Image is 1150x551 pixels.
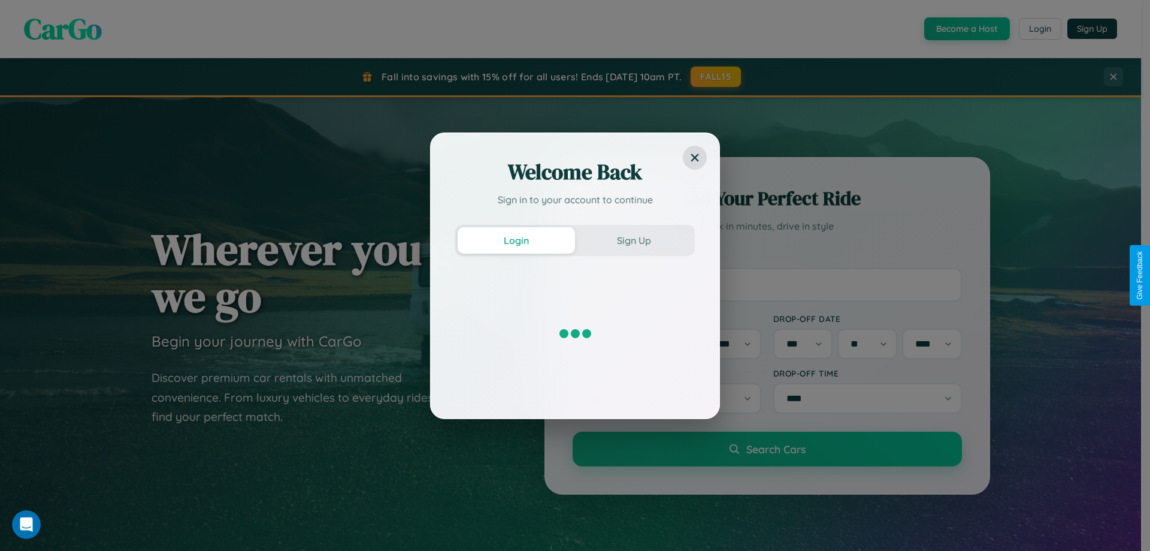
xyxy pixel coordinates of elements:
p: Sign in to your account to continue [455,192,695,207]
div: Give Feedback [1136,251,1144,300]
button: Sign Up [575,227,692,254]
button: Login [458,227,575,254]
h2: Welcome Back [455,158,695,186]
iframe: Intercom live chat [12,510,41,539]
